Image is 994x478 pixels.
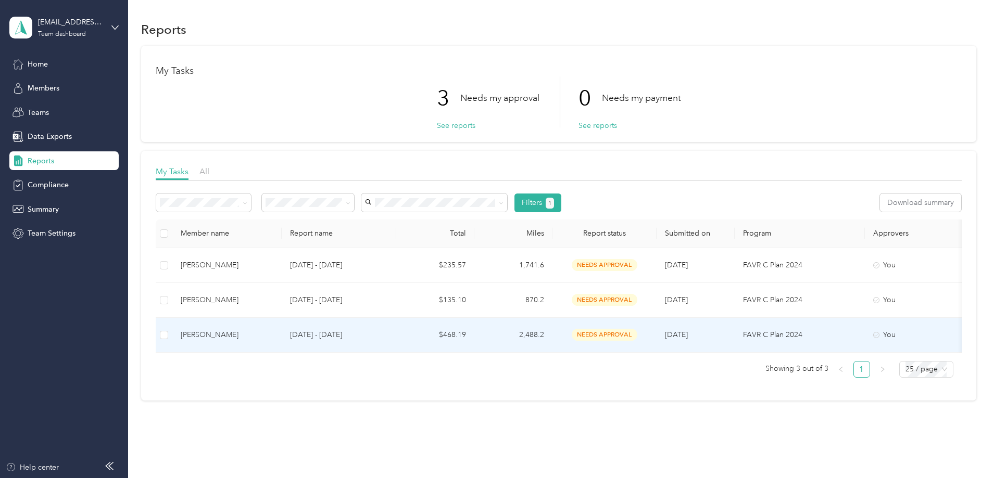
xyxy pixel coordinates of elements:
span: Team Settings [28,228,76,239]
span: Home [28,59,48,70]
div: Total [405,229,466,238]
span: [DATE] [665,330,688,339]
span: All [199,166,209,176]
div: Team dashboard [38,31,86,37]
span: [DATE] [665,295,688,304]
td: FAVR C Plan 2024 [735,248,865,283]
a: 1 [854,361,870,377]
td: 1,741.6 [474,248,552,283]
span: Report status [561,229,648,238]
div: [PERSON_NAME] [181,294,273,306]
th: Member name [172,219,282,248]
span: My Tasks [156,166,188,176]
span: needs approval [572,329,637,341]
span: 25 / page [905,361,947,377]
p: Needs my approval [460,92,539,105]
span: Showing 3 out of 3 [765,361,828,377]
span: left [838,366,844,372]
div: You [873,294,961,306]
button: 1 [546,198,555,209]
div: You [873,329,961,341]
button: See reports [437,120,475,131]
div: [EMAIL_ADDRESS][PERSON_NAME][DOMAIN_NAME] [38,17,103,28]
p: [DATE] - [DATE] [290,260,388,271]
p: 3 [437,76,460,120]
h1: My Tasks [156,66,962,76]
td: FAVR C Plan 2024 [735,283,865,318]
span: [DATE] [665,261,688,269]
div: You [873,260,961,271]
p: [DATE] - [DATE] [290,294,388,306]
span: Compliance [28,179,69,190]
th: Approvers [865,219,969,248]
span: Reports [28,156,54,166]
span: Members [28,83,59,94]
span: Teams [28,107,49,118]
li: Previous Page [833,361,849,378]
th: Submitted on [657,219,735,248]
li: 1 [853,361,870,378]
button: Download summary [880,193,961,212]
span: Summary [28,204,59,215]
h1: Reports [141,24,186,35]
button: See reports [578,120,617,131]
button: left [833,361,849,378]
span: needs approval [572,294,637,306]
span: needs approval [572,259,637,271]
div: Page Size [899,361,953,378]
p: 0 [578,76,602,120]
span: 1 [548,199,551,208]
p: FAVR C Plan 2024 [743,329,857,341]
span: right [879,366,886,372]
iframe: Everlance-gr Chat Button Frame [936,420,994,478]
button: Help center [6,462,59,473]
td: $135.10 [396,283,474,318]
button: right [874,361,891,378]
button: Filters1 [514,193,562,212]
td: $468.19 [396,318,474,353]
td: 2,488.2 [474,318,552,353]
th: Report name [282,219,396,248]
p: FAVR C Plan 2024 [743,260,857,271]
td: FAVR C Plan 2024 [735,318,865,353]
li: Next Page [874,361,891,378]
td: 870.2 [474,283,552,318]
p: Needs my payment [602,92,681,105]
div: [PERSON_NAME] [181,329,273,341]
p: FAVR C Plan 2024 [743,294,857,306]
span: Data Exports [28,131,72,142]
div: Miles [483,229,544,238]
div: [PERSON_NAME] [181,260,273,271]
p: [DATE] - [DATE] [290,329,388,341]
div: Member name [181,229,273,238]
th: Program [735,219,865,248]
td: $235.57 [396,248,474,283]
